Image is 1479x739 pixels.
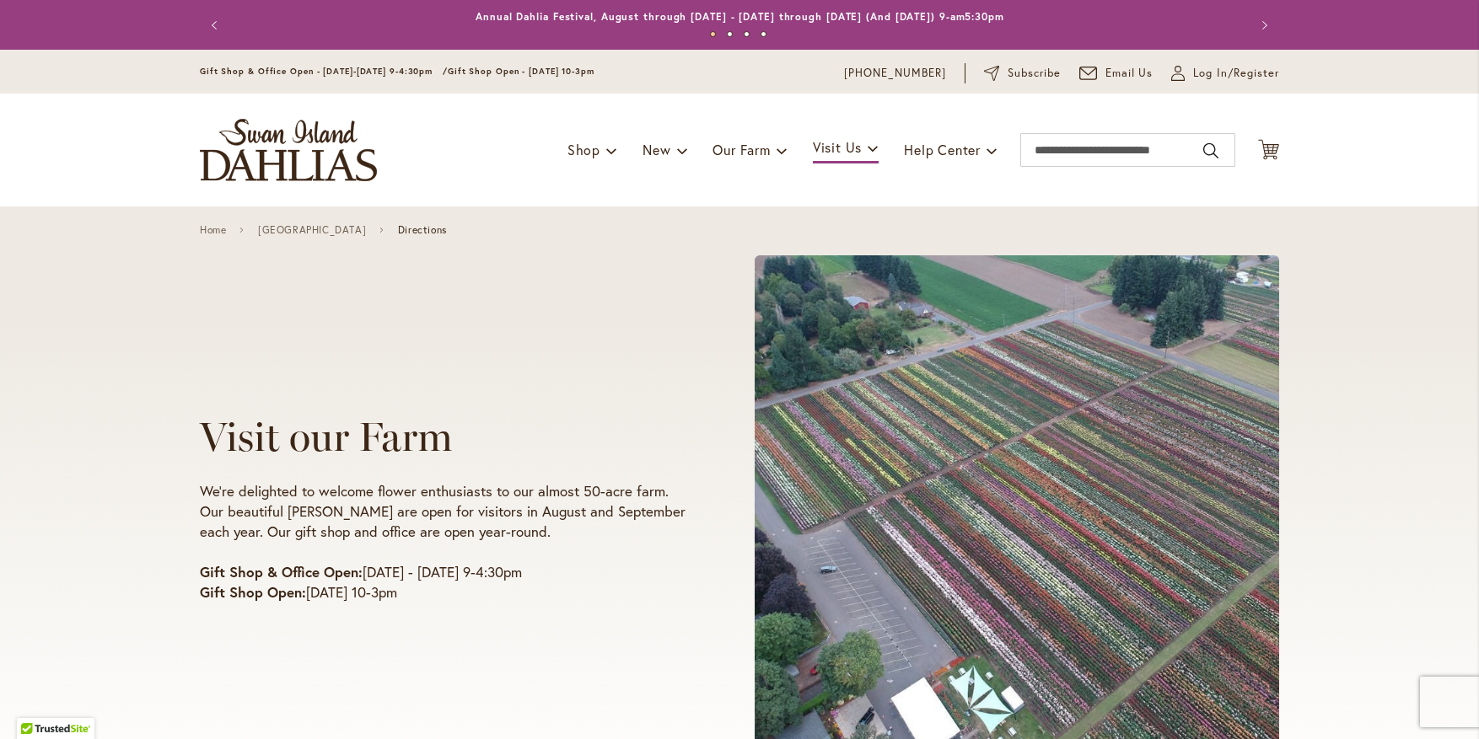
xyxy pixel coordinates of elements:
[200,562,363,581] strong: Gift Shop & Office Open:
[643,141,670,158] span: New
[713,141,770,158] span: Our Farm
[200,224,226,236] a: Home
[1193,65,1279,82] span: Log In/Register
[984,65,1061,82] a: Subscribe
[1245,8,1279,42] button: Next
[200,582,306,602] strong: Gift Shop Open:
[258,224,366,236] a: [GEOGRAPHIC_DATA]
[1105,65,1154,82] span: Email Us
[1171,65,1279,82] a: Log In/Register
[200,562,691,602] p: [DATE] - [DATE] 9-4:30pm [DATE] 10-3pm
[200,8,234,42] button: Previous
[727,31,733,37] button: 2 of 4
[200,414,691,460] h1: Visit our Farm
[398,224,447,236] span: Directions
[744,31,750,37] button: 3 of 4
[200,481,691,542] p: We're delighted to welcome flower enthusiasts to our almost 50-acre farm. Our beautiful [PERSON_N...
[844,65,946,82] a: [PHONE_NUMBER]
[567,141,600,158] span: Shop
[1079,65,1154,82] a: Email Us
[761,31,766,37] button: 4 of 4
[710,31,716,37] button: 1 of 4
[448,66,594,77] span: Gift Shop Open - [DATE] 10-3pm
[476,10,1004,23] a: Annual Dahlia Festival, August through [DATE] - [DATE] through [DATE] (And [DATE]) 9-am5:30pm
[200,119,377,181] a: store logo
[813,138,862,156] span: Visit Us
[1008,65,1061,82] span: Subscribe
[904,141,981,158] span: Help Center
[200,66,448,77] span: Gift Shop & Office Open - [DATE]-[DATE] 9-4:30pm /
